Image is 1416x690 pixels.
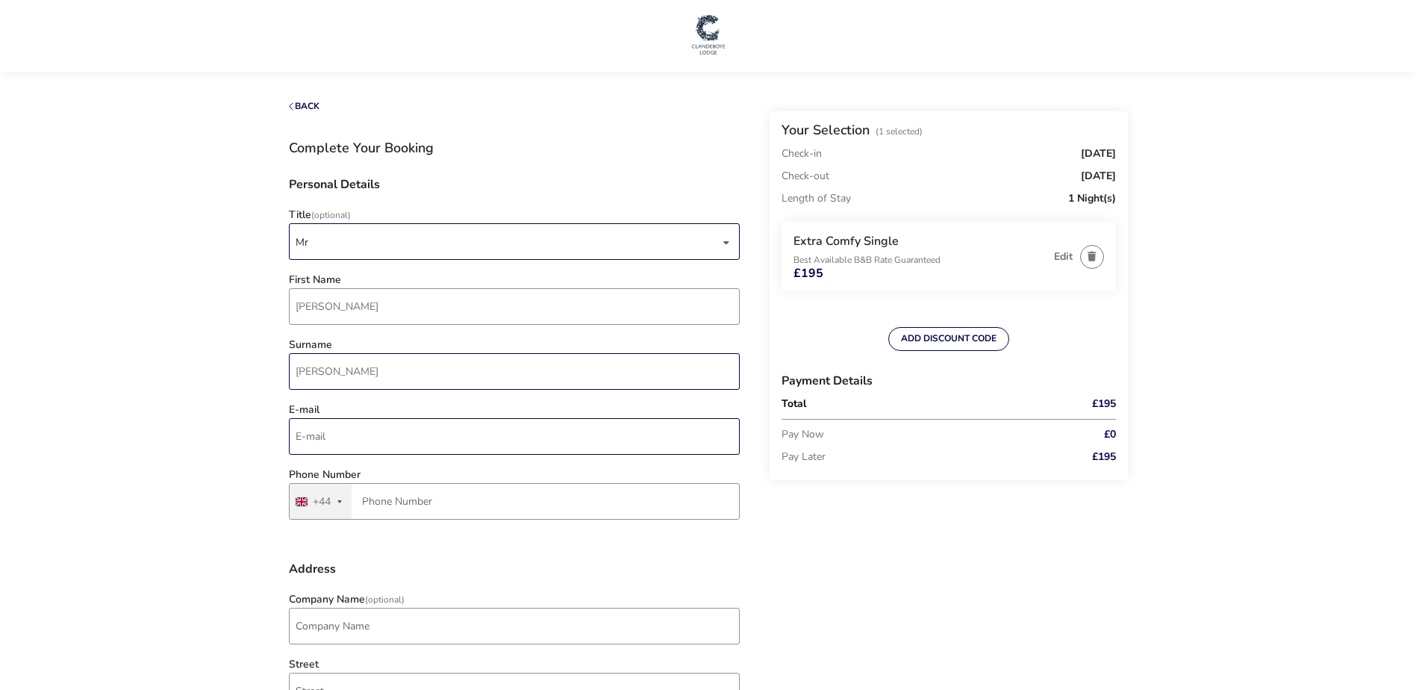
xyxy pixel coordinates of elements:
[782,165,829,187] p: Check-out
[1081,149,1116,159] span: [DATE]
[289,102,319,111] button: Back
[289,210,351,220] label: Title
[782,149,822,159] p: Check-in
[290,484,352,519] button: Selected country
[782,423,1049,446] p: Pay Now
[1092,399,1116,409] span: £195
[1068,193,1116,204] span: 1 Night(s)
[289,483,740,520] input: Phone Number
[1104,429,1116,440] span: £0
[1081,171,1116,181] span: [DATE]
[782,187,851,210] p: Length of Stay
[313,497,331,507] div: +44
[289,594,405,605] label: Company Name
[793,255,1047,264] p: Best Available B&B Rate Guaranteed
[793,234,1047,249] h3: Extra Comfy Single
[289,353,740,390] input: surname
[289,288,740,325] input: firstName
[1054,251,1073,262] button: Edit
[289,470,361,480] label: Phone Number
[289,418,740,455] input: email
[289,340,332,350] label: Surname
[876,125,923,137] span: (1 Selected)
[311,209,351,221] span: (Optional)
[289,178,740,202] h3: Personal Details
[289,405,319,415] label: E-mail
[289,275,341,285] label: First Name
[296,224,720,259] span: [object Object]
[782,363,1116,399] h3: Payment Details
[782,399,1049,409] p: Total
[888,327,1009,351] button: ADD DISCOUNT CODE
[365,594,405,606] span: (Optional)
[1092,452,1116,462] span: £195
[782,446,1049,468] p: Pay Later
[289,608,740,644] input: company
[289,141,740,155] h1: Complete Your Booking
[690,12,727,57] img: Main Website
[296,224,720,261] div: Mr
[782,121,870,139] h2: Your Selection
[723,228,730,257] div: dropdown trigger
[289,563,740,587] h3: Address
[289,659,319,670] label: Street
[793,267,823,279] span: £195
[289,235,740,249] p-dropdown: Title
